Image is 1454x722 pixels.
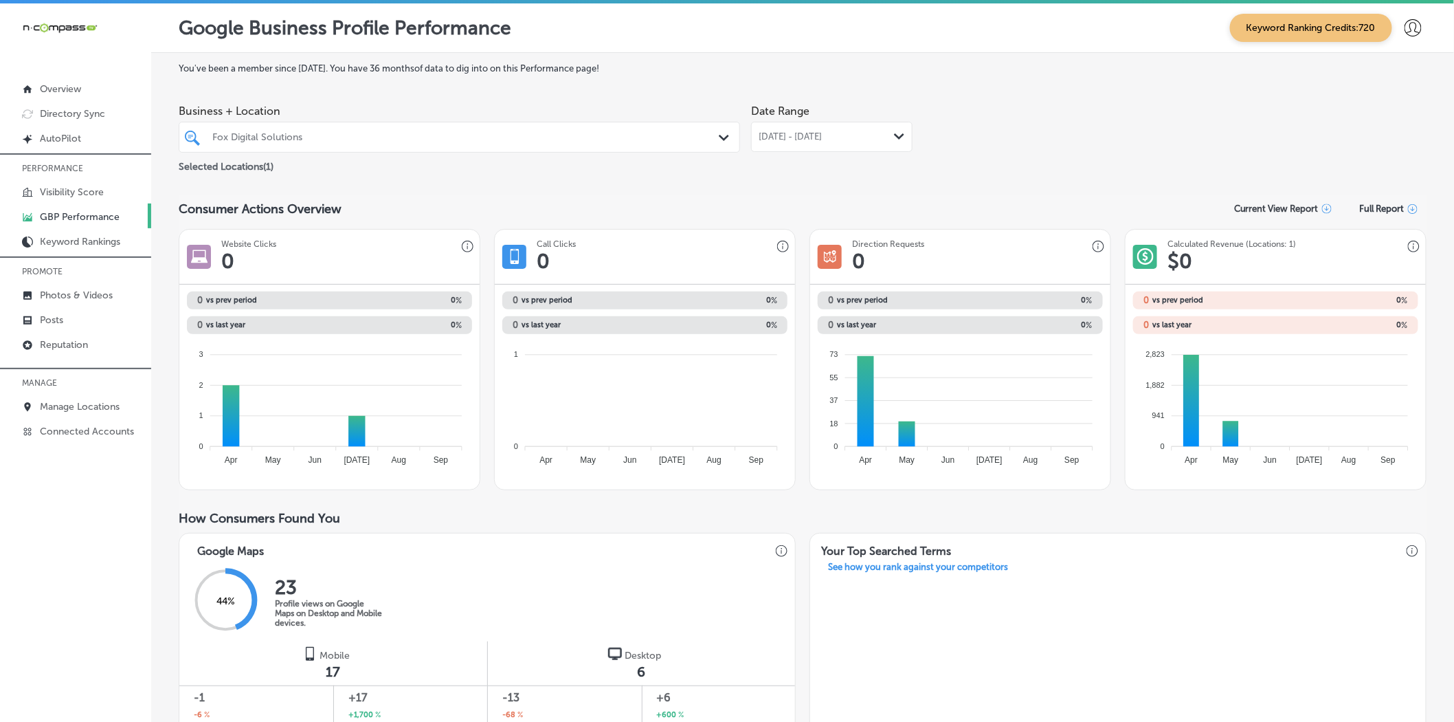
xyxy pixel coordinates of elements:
tspan: Jun [941,455,954,465]
tspan: 37 [830,396,838,404]
tspan: May [1223,455,1239,465]
span: -1 [194,690,318,706]
span: Business + Location [179,105,740,118]
span: vs last year [1152,321,1192,329]
span: +17 [348,690,473,706]
span: Consumer Actions Overview [179,201,342,217]
tspan: 0 [199,442,203,450]
span: % [1402,320,1408,330]
span: % [1402,296,1408,305]
h3: Website Clicks [221,239,276,249]
p: Manage Locations [40,401,120,413]
p: Posts [40,314,63,326]
label: You've been a member since [DATE] . You have 36 months of data to dig into on this Performance page! [179,63,1427,74]
tspan: 55 [830,373,838,382]
tspan: 18 [830,419,838,428]
h2: -68 [502,710,523,721]
span: How Consumers Found You [179,511,340,526]
span: % [1086,320,1093,330]
tspan: 1,882 [1146,381,1165,389]
tspan: [DATE] [1297,455,1323,465]
img: logo [303,647,317,661]
tspan: May [265,455,281,465]
tspan: Sep [1381,455,1396,465]
tspan: Jun [623,455,636,465]
h2: +1,700 [348,710,381,721]
h3: Google Maps [186,534,275,562]
h2: 0 [513,295,518,305]
h2: 0 [961,296,1093,305]
span: % [456,320,462,330]
tspan: 1 [514,350,518,358]
h2: +600 [657,710,684,721]
h3: Calculated Revenue (Locations: 1) [1167,239,1296,249]
span: % [515,710,523,721]
h2: 0 [197,295,203,305]
a: See how you rank against your competitors [817,562,1019,576]
p: Visibility Score [40,186,104,198]
h2: -6 [194,710,210,721]
tspan: 941 [1152,411,1165,419]
h2: 0 [513,320,518,330]
img: 660ab0bf-5cc7-4cb8-ba1c-48b5ae0f18e60NCTV_CLogo_TV_Black_-500x88.png [22,21,98,34]
span: 17 [326,664,341,680]
p: Directory Sync [40,108,105,120]
h2: 0 [961,320,1093,330]
div: Fox Digital Solutions [212,131,720,143]
tspan: Aug [392,455,406,465]
h2: 0 [828,320,834,330]
h3: Call Clicks [537,239,576,249]
p: GBP Performance [40,211,120,223]
h2: 0 [645,320,777,330]
span: vs last year [837,321,876,329]
tspan: 1 [199,411,203,419]
h1: 0 [537,249,550,274]
p: AutoPilot [40,133,81,144]
tspan: Jun [309,455,322,465]
h2: 0 [330,296,462,305]
h2: 23 [275,576,385,599]
h2: 0 [1276,296,1408,305]
p: Google Business Profile Performance [179,17,511,39]
tspan: Apr [1185,455,1198,465]
p: Overview [40,83,81,95]
span: % [677,710,684,721]
h1: 0 [221,249,234,274]
tspan: May [581,455,596,465]
span: % [202,710,210,721]
tspan: 0 [1161,442,1165,450]
img: logo [608,647,622,661]
p: Keyword Rankings [40,236,120,248]
h3: Direction Requests [852,239,924,249]
span: vs prev period [206,296,257,304]
h2: 0 [197,320,203,330]
h2: 0 [1143,320,1149,330]
h1: $ 0 [1167,249,1192,274]
tspan: Sep [1064,455,1080,465]
tspan: May [899,455,915,465]
span: % [373,710,381,721]
span: vs last year [522,321,561,329]
tspan: Aug [1342,455,1356,465]
p: Connected Accounts [40,426,134,437]
span: Desktop [625,650,661,661]
span: +6 [657,690,781,706]
span: Mobile [320,650,350,661]
h1: 0 [852,249,865,274]
span: vs prev period [837,296,888,304]
p: Selected Locations ( 1 ) [179,155,273,173]
tspan: 2,823 [1146,350,1165,358]
tspan: [DATE] [344,455,370,465]
span: % [771,320,777,330]
h2: 0 [330,320,462,330]
tspan: Aug [1023,455,1038,465]
span: % [771,296,777,305]
tspan: Jun [1264,455,1277,465]
span: Keyword Ranking Credits: 720 [1230,14,1392,42]
tspan: Apr [540,455,553,465]
tspan: 73 [830,350,838,358]
span: Full Report [1360,204,1405,214]
label: Date Range [751,105,809,118]
p: Profile views on Google Maps on Desktop and Mobile devices. [275,599,385,628]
